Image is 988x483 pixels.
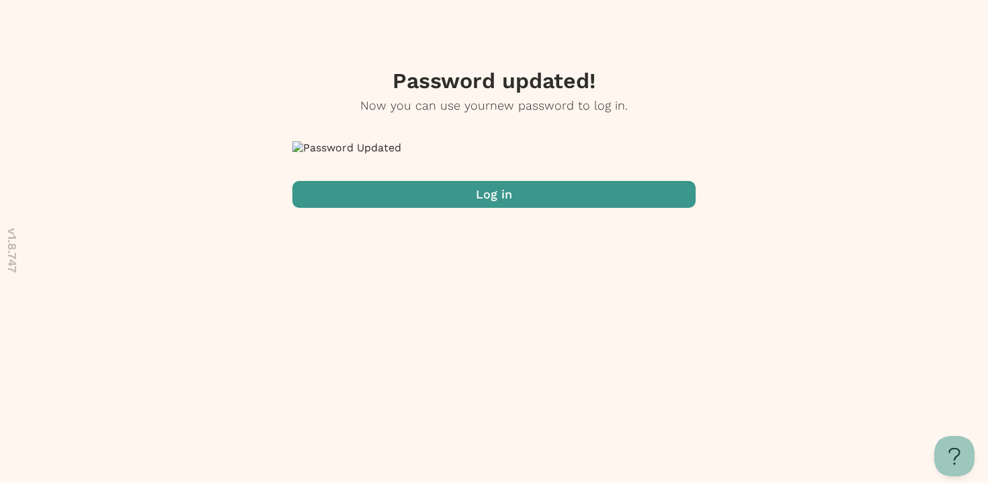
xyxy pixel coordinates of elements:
[934,436,975,476] iframe: Toggle Customer Support
[292,141,696,154] img: Password Updated
[3,228,21,273] p: v 1.8.747
[360,67,628,94] h3: Password updated!
[292,181,696,208] button: Log in
[360,97,628,114] p: Now you can use your new password to log in.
